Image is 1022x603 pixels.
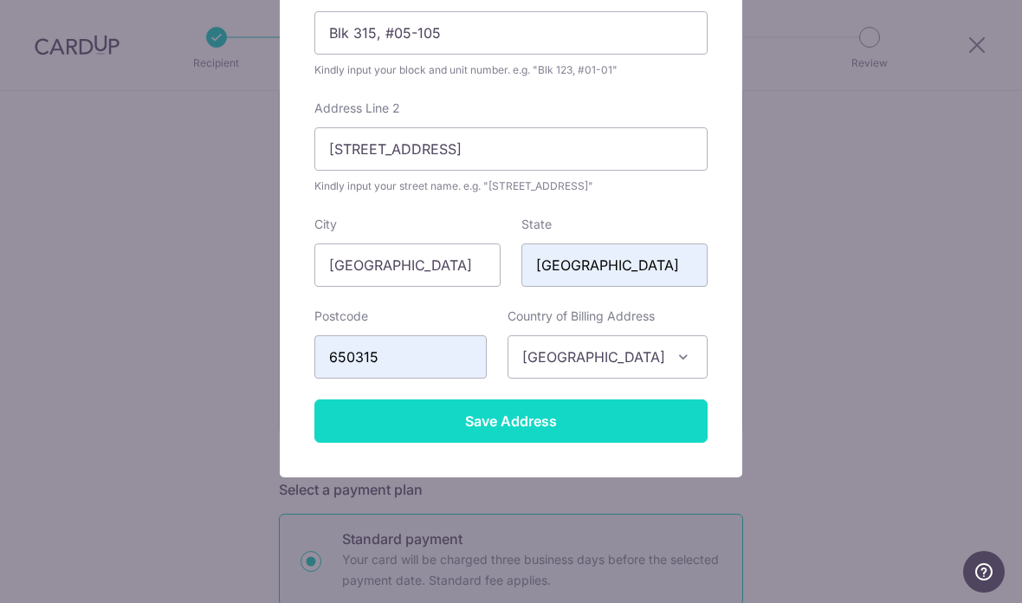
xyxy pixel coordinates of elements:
label: City [314,216,337,233]
span: Singapore [508,335,708,379]
label: Country of Billing Address [508,308,655,325]
input: Save Address [314,399,708,443]
label: Postcode [314,308,368,325]
label: Address Line 2 [314,100,400,117]
div: Kindly input your street name. e.g. "[STREET_ADDRESS]" [314,178,708,195]
iframe: Opens a widget where you can find more information [963,551,1005,594]
label: State [521,216,552,233]
span: Singapore [508,336,707,378]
